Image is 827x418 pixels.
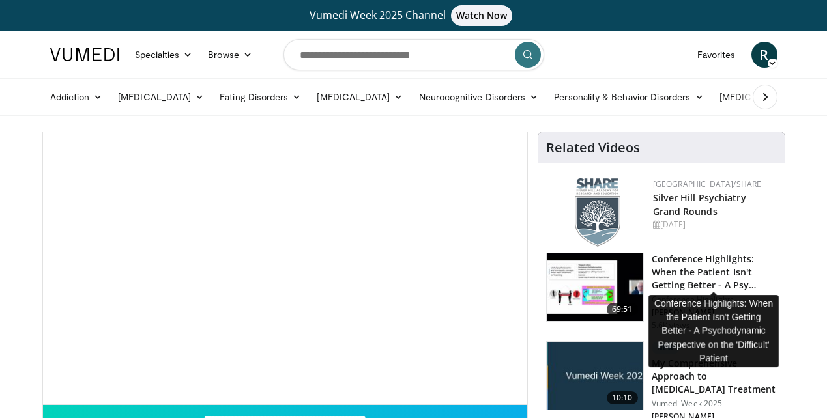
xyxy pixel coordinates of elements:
span: 10:10 [607,391,638,404]
h3: My Comprehensive Approach to [MEDICAL_DATA] Treatment [652,357,777,396]
img: f8aaeb6d-318f-4fcf-bd1d-54ce21f29e87.png.150x105_q85_autocrop_double_scale_upscale_version-0.2.png [575,178,620,247]
a: Silver Hill Psychiatry Grand Rounds [653,191,746,217]
a: 69:51 Conference Highlights: When the Patient Isn't Getting Better - A Psy… Conference Highlights... [546,253,777,331]
a: Eating Disorders [212,84,309,110]
a: Vumedi Week 2025 ChannelWatch Now [52,5,776,26]
span: Watch Now [451,5,513,26]
img: ae1082c4-cc90-4cd6-aa10-009092bfa42a.jpg.150x105_q85_crop-smart_upscale.jpg [547,342,643,410]
div: [DATE] [653,219,774,230]
a: Favorites [689,42,744,68]
img: 4362ec9e-0993-4580-bfd4-8e18d57e1d49.150x105_q85_crop-smart_upscale.jpg [547,253,643,321]
a: R [751,42,777,68]
img: VuMedi Logo [50,48,119,61]
a: [MEDICAL_DATA] [309,84,411,110]
span: 69:51 [607,303,638,316]
a: Neurocognitive Disorders [411,84,547,110]
h3: Conference Highlights: When the Patient Isn't Getting Better - A Psy… [652,253,777,292]
video-js: Video Player [43,132,527,405]
a: [GEOGRAPHIC_DATA]/SHARE [653,178,762,189]
p: Vumedi Week 2025 [652,398,777,409]
a: Addiction [42,84,111,110]
input: Search topics, interventions [283,39,544,70]
a: Browse [200,42,260,68]
a: Personality & Behavior Disorders [546,84,711,110]
h4: Related Videos [546,140,640,156]
a: Specialties [127,42,201,68]
a: [MEDICAL_DATA] [110,84,212,110]
div: Conference Highlights: When the Patient Isn't Getting Better - A Psychodynamic Perspective on the... [648,295,779,367]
